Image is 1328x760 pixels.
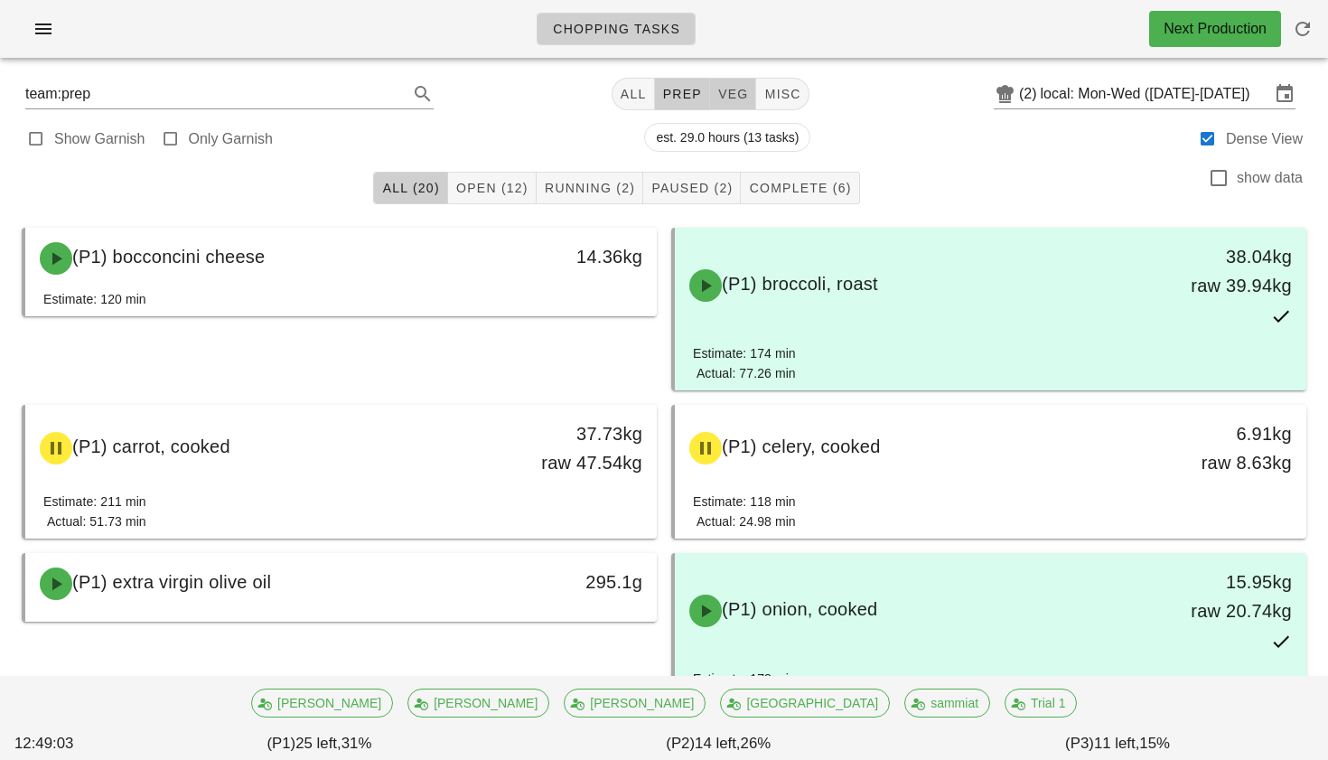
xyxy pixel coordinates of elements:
[741,172,859,204] button: Complete (6)
[717,87,749,101] span: veg
[295,735,341,752] span: 25 left,
[655,78,710,110] button: prep
[693,511,796,531] div: Actual: 24.98 min
[537,172,643,204] button: Running (2)
[72,572,271,592] span: (P1) extra virgin olive oil
[455,181,528,195] span: Open (12)
[748,181,851,195] span: Complete (6)
[656,124,799,151] span: est. 29.0 hours (13 tasks)
[1016,690,1065,717] span: Trial 1
[756,78,809,110] button: misc
[508,242,642,271] div: 14.36kg
[643,172,741,204] button: Paused (2)
[695,735,740,752] span: 14 left,
[732,690,878,717] span: [GEOGRAPHIC_DATA]
[43,511,146,531] div: Actual: 51.73 min
[650,181,733,195] span: Paused (2)
[537,13,696,45] a: Chopping Tasks
[1157,419,1292,477] div: 6.91kg raw 8.63kg
[120,728,519,758] div: (P1) 31%
[1019,85,1041,103] div: (2)
[1157,242,1292,300] div: 38.04kg raw 39.94kg
[552,22,680,36] span: Chopping Tasks
[508,568,642,596] div: 295.1g
[72,247,265,267] span: (P1) bocconcini cheese
[693,363,796,383] div: Actual: 77.26 min
[916,690,978,717] span: sammiat
[575,690,694,717] span: [PERSON_NAME]
[722,599,877,619] span: (P1) onion, cooked
[43,289,146,309] div: Estimate: 120 min
[72,436,230,456] span: (P1) carrot, cooked
[544,181,635,195] span: Running (2)
[381,181,439,195] span: All (20)
[1157,568,1292,625] div: 15.95kg raw 20.74kg
[373,172,447,204] button: All (20)
[43,492,146,511] div: Estimate: 211 min
[1237,169,1303,187] label: show data
[722,274,878,294] span: (P1) broccoli, roast
[1164,18,1267,40] div: Next Production
[763,87,800,101] span: misc
[662,87,702,101] span: prep
[693,343,796,363] div: Estimate: 174 min
[710,78,757,110] button: veg
[1226,130,1303,148] label: Dense View
[54,130,145,148] label: Show Garnish
[448,172,537,204] button: Open (12)
[419,690,538,717] span: [PERSON_NAME]
[11,728,120,758] div: 12:49:03
[722,436,881,456] span: (P1) celery, cooked
[693,492,796,511] div: Estimate: 118 min
[263,690,381,717] span: [PERSON_NAME]
[612,78,655,110] button: All
[693,669,796,689] div: Estimate: 178 min
[620,87,647,101] span: All
[508,419,642,477] div: 37.73kg raw 47.54kg
[1094,735,1139,752] span: 11 left,
[189,130,273,148] label: Only Garnish
[519,728,918,758] div: (P2) 26%
[918,728,1317,758] div: (P3) 15%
